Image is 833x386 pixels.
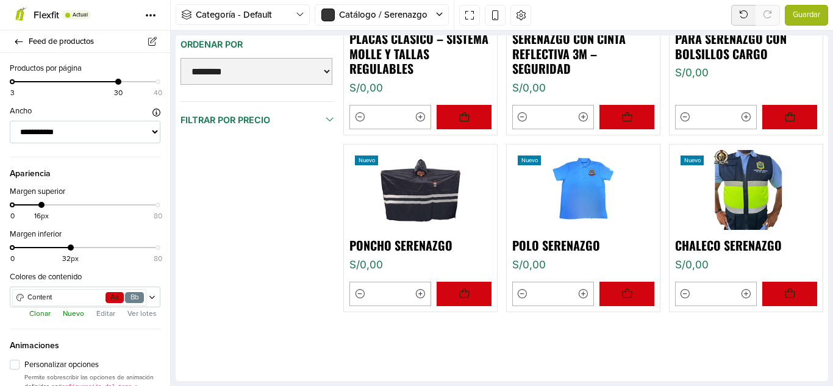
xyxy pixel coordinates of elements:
[130,292,139,303] span: Bb
[154,253,162,264] span: 80
[174,202,316,218] a: Poncho Serenazgo
[793,9,820,21] span: Guardar
[10,63,82,75] label: Productos por página
[337,115,479,195] a: Nuevo
[12,289,146,306] a: ContentAaBb
[398,70,418,93] button: Aumentar cantidad
[499,32,533,42] div: S/0,00
[235,70,256,93] button: Aumentar cantidad
[10,87,15,98] span: 3
[500,247,520,270] button: Reducir cantidad
[499,115,642,195] a: Nuevo
[5,66,160,102] button: Filtrar por precio
[196,8,296,22] span: Categoría - Default
[124,307,160,320] button: Ver lotes
[10,229,62,241] label: Margen inferior
[424,70,479,94] button: Agregar Uniformes para Serenazgo con Cinta Reflectiva 3M – Seguridad al carro
[114,87,123,98] span: 30
[10,105,32,118] label: Ancho
[499,202,642,218] a: Chaleco Serenazgo
[174,115,316,195] a: Nuevo
[26,307,54,320] button: Clonar
[10,253,15,264] span: 0
[499,224,533,234] div: S/0,00
[337,202,479,218] a: Polo Serenazgo
[337,47,370,57] div: S/0,00
[261,70,316,94] button: Agregar Chaleco Táctico Porta Placas Clásico – Sistema MOLLE y Tallas Regulables al carro
[235,247,256,270] button: Aumentar cantidad
[10,186,65,198] label: Margen superior
[93,307,119,320] button: Editar
[10,329,160,352] span: Animaciones
[73,12,88,18] span: Actual
[34,210,49,221] span: 16px
[62,253,79,264] span: 32px
[10,210,15,221] span: 0
[342,120,366,130] div: Nuevo
[561,70,581,93] button: Aumentar cantidad
[34,9,59,21] span: Flexfit
[176,4,310,25] button: Categoría - Default
[174,224,207,234] div: S/0,00
[337,70,357,93] button: Reducir cantidad
[59,307,88,320] button: Nuevo
[587,246,642,271] button: Agregar Chaleco Serenazgo al carro
[10,271,82,284] label: Colores de contenido
[179,120,203,130] div: Nuevo
[561,247,581,270] button: Aumentar cantidad
[174,47,207,57] div: S/0,00
[154,87,162,98] span: 40
[500,70,520,93] button: Reducir cantidad
[337,224,370,234] div: S/0,00
[587,70,642,94] button: Agregar Pantalón Táctico Ripstop para Serenazgo con Bolsillos Cargo al carro
[26,292,104,303] span: Content
[24,359,160,371] label: Personalizar opciones
[505,120,529,130] div: Nuevo
[10,157,160,180] span: Apariencia
[154,210,162,221] span: 80
[174,70,195,93] button: Reducir cantidad
[29,33,156,50] span: Feed de productos
[337,247,357,270] button: Reducir cantidad
[424,246,479,271] button: Agregar Polo Serenazgo al carro
[5,4,160,15] label: Ordenar por
[110,292,119,303] span: Aa
[398,247,418,270] button: Aumentar cantidad
[174,247,195,270] button: Reducir cantidad
[785,5,828,26] button: Guardar
[261,246,316,271] button: Agregar Poncho Serenazgo al carro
